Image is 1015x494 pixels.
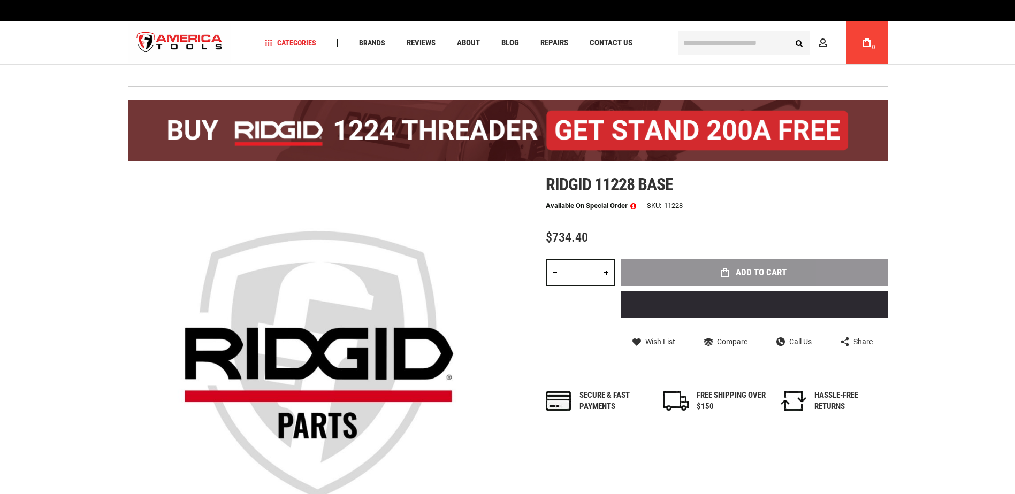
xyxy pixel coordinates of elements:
img: payments [546,391,571,411]
span: Ridgid 11228 base [546,174,674,195]
span: Repairs [540,39,568,47]
span: $734.40 [546,230,588,245]
span: Compare [717,338,747,345]
a: Call Us [776,337,812,346]
a: Contact Us [585,36,637,50]
div: Secure & fast payments [579,390,649,413]
a: Compare [704,337,747,346]
button: Search [789,33,810,53]
span: About [457,39,480,47]
span: 0 [872,44,875,50]
span: Reviews [407,39,436,47]
a: Blog [497,36,524,50]
img: returns [781,391,806,411]
span: Categories [265,39,316,47]
a: Categories [260,36,321,50]
span: Share [853,338,873,345]
div: FREE SHIPPING OVER $150 [697,390,766,413]
img: America Tools [128,23,232,63]
p: Available on Special Order [546,202,636,210]
a: Repairs [536,36,573,50]
a: store logo [128,23,232,63]
span: Call Us [789,338,812,345]
a: About [452,36,485,50]
span: Brands [359,39,385,47]
strong: SKU [647,202,664,209]
a: Brands [354,36,390,50]
a: Wish List [632,337,675,346]
a: Reviews [402,36,440,50]
span: Contact Us [590,39,632,47]
img: shipping [663,391,689,411]
div: HASSLE-FREE RETURNS [814,390,884,413]
img: BOGO: Buy the RIDGID® 1224 Threader (26092), get the 92467 200A Stand FREE! [128,100,888,161]
a: 0 [857,21,877,64]
span: Blog [501,39,519,47]
span: Wish List [645,338,675,345]
div: 11228 [664,202,683,209]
